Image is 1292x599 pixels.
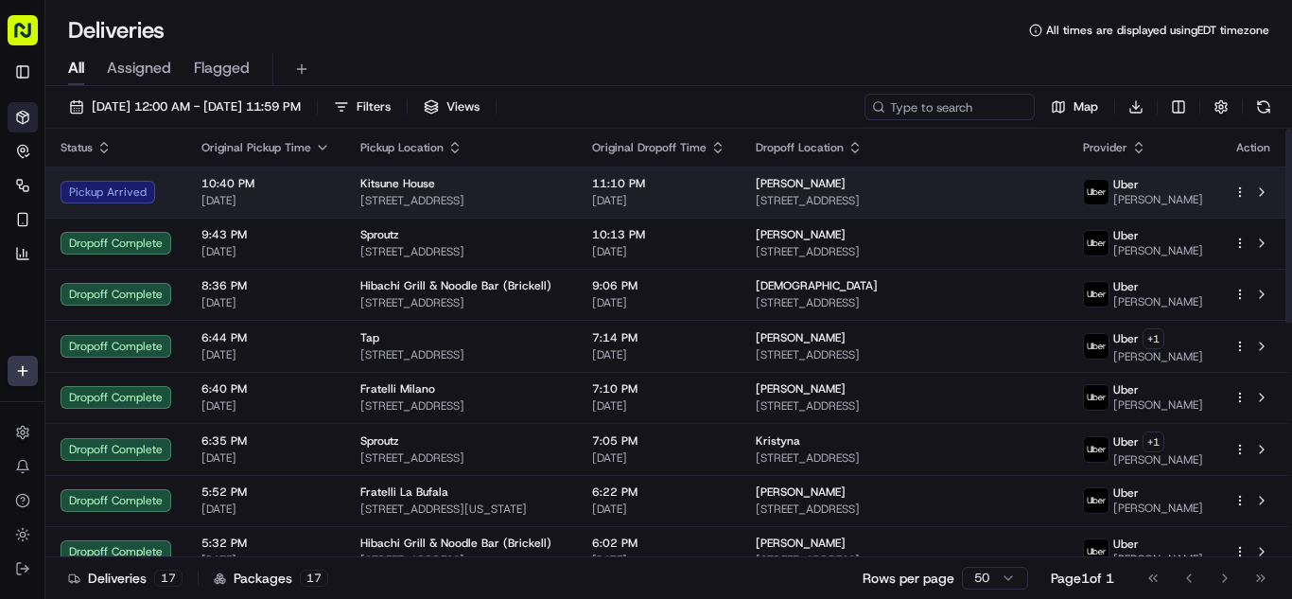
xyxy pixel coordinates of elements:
div: Action [1233,140,1273,155]
span: [PERSON_NAME] [1113,192,1203,207]
div: 17 [154,570,183,587]
span: Uber [1113,331,1139,346]
span: [PERSON_NAME] [756,536,846,551]
span: [DATE] [592,347,725,362]
img: uber-new-logo.jpeg [1084,488,1109,513]
span: [PERSON_NAME] [756,330,846,345]
span: 7:05 PM [592,433,725,449]
span: 6:40 PM [201,381,330,396]
span: Status [61,140,93,155]
div: 💻 [160,276,175,291]
div: Packages [214,569,328,588]
span: [STREET_ADDRESS] [756,244,1053,259]
span: Tap [360,330,379,345]
span: Uber [1113,279,1139,294]
span: Map [1074,98,1098,115]
button: [DATE] 12:00 AM - [DATE] 11:59 PM [61,94,309,120]
span: 10:13 PM [592,227,725,242]
span: 5:32 PM [201,536,330,551]
span: 9:06 PM [592,278,725,293]
span: [STREET_ADDRESS] [360,398,562,414]
span: 11:10 PM [592,176,725,191]
span: All [68,57,84,79]
span: Fratelli La Bufala [360,484,448,500]
span: [STREET_ADDRESS] [360,193,562,208]
button: Refresh [1250,94,1277,120]
span: Hibachi Grill & Noodle Bar (Brickell) [360,278,551,293]
a: Powered byPylon [133,320,229,335]
button: Start new chat [322,186,344,209]
div: Start new chat [64,181,310,200]
span: [DATE] 12:00 AM - [DATE] 11:59 PM [92,98,301,115]
span: [DEMOGRAPHIC_DATA] [756,278,878,293]
span: [STREET_ADDRESS] [756,502,1053,517]
span: [DATE] [201,193,330,208]
span: 5:52 PM [201,484,330,500]
span: Hibachi Grill & Noodle Bar (Brickell) [360,536,551,551]
span: [STREET_ADDRESS] [360,295,562,310]
span: [STREET_ADDRESS] [756,347,1053,362]
span: [DATE] [592,295,725,310]
span: 9:43 PM [201,227,330,242]
span: Sproutz [360,433,399,449]
span: [STREET_ADDRESS] [360,450,562,466]
span: [STREET_ADDRESS] [756,193,1053,208]
a: 💻API Documentation [152,267,311,301]
span: 6:02 PM [592,536,725,551]
span: 6:22 PM [592,484,725,500]
span: [DATE] [201,347,330,362]
img: uber-new-logo.jpeg [1084,231,1109,255]
span: [PERSON_NAME] [1113,552,1203,567]
span: [DATE] [592,553,725,568]
img: uber-new-logo.jpeg [1084,539,1109,564]
span: 8:36 PM [201,278,330,293]
span: Uber [1113,537,1139,552]
span: Pickup Location [360,140,444,155]
span: Fratelli Milano [360,381,435,396]
span: 6:44 PM [201,330,330,345]
span: Uber [1113,382,1139,397]
img: uber-new-logo.jpeg [1084,385,1109,410]
span: Dropoff Location [756,140,844,155]
button: Map [1042,94,1107,120]
span: Original Dropoff Time [592,140,707,155]
span: [PERSON_NAME] [1113,243,1203,258]
img: uber-new-logo.jpeg [1084,180,1109,204]
span: Assigned [107,57,171,79]
div: We're available if you need us! [64,200,239,215]
span: [DATE] [592,450,725,466]
span: [DATE] [592,193,725,208]
span: [DATE] [201,244,330,259]
span: Views [446,98,480,115]
img: uber-new-logo.jpeg [1084,282,1109,307]
div: Deliveries [68,569,183,588]
span: [STREET_ADDRESS] [756,553,1053,568]
span: All times are displayed using EDT timezone [1046,23,1269,38]
span: [PERSON_NAME] [756,227,846,242]
span: Uber [1113,434,1139,449]
span: Flagged [194,57,250,79]
span: API Documentation [179,274,304,293]
img: 1736555255976-a54dd68f-1ca7-489b-9aae-adbdc363a1c4 [19,181,53,215]
span: [PERSON_NAME] [1113,452,1203,467]
div: Page 1 of 1 [1051,569,1114,588]
span: [STREET_ADDRESS] [360,244,562,259]
span: [STREET_ADDRESS] [360,347,562,362]
span: Sproutz [360,227,399,242]
span: [STREET_ADDRESS] [756,450,1053,466]
img: uber-new-logo.jpeg [1084,437,1109,462]
div: 📗 [19,276,34,291]
span: [PERSON_NAME] [1113,294,1203,309]
img: uber-new-logo.jpeg [1084,334,1109,359]
button: Filters [325,94,399,120]
span: [DATE] [592,244,725,259]
button: +1 [1143,328,1164,349]
span: 6:35 PM [201,433,330,449]
span: Uber [1113,177,1139,192]
span: [DATE] [201,295,330,310]
span: [DATE] [201,502,330,517]
img: Nash [19,19,57,57]
span: Provider [1083,140,1127,155]
span: 10:40 PM [201,176,330,191]
span: [STREET_ADDRESS] [756,295,1053,310]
